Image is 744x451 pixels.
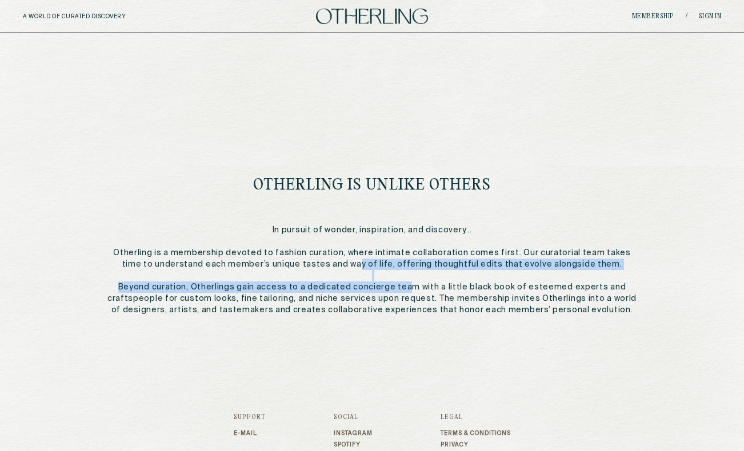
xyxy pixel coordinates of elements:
[632,13,674,20] a: Membership
[334,441,373,448] a: Spotify
[234,414,266,421] h3: Support
[441,441,511,448] a: Privacy
[441,430,511,437] a: Terms & Conditions
[334,430,373,437] a: Instagram
[23,13,177,20] h5: A WORLD OF CURATED DISCOVERY.
[316,9,428,24] img: logo
[234,430,266,437] a: E-mail
[441,414,511,421] h3: Legal
[253,178,491,194] h1: otherling is unlike others
[686,12,687,21] span: /
[107,224,637,316] p: In pursuit of wonder, inspiration, and discovery... Otherling is a membership devoted to fashion ...
[334,414,373,421] h3: Social
[699,13,722,20] a: Sign in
